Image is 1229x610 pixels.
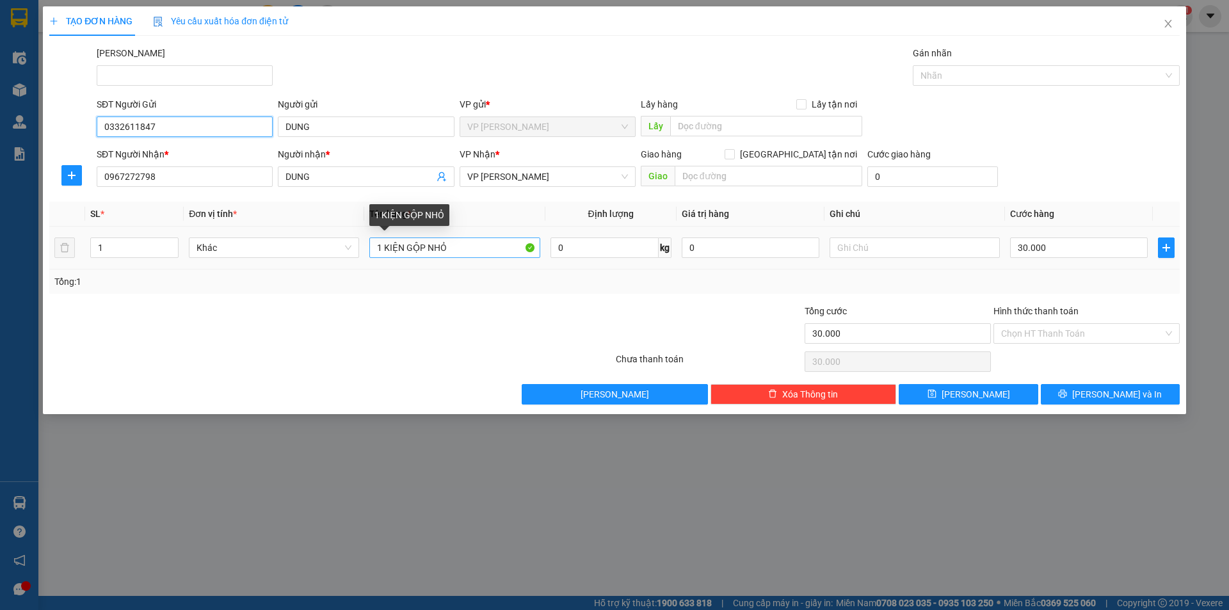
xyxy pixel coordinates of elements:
label: Mã ĐH [97,48,165,58]
span: [PERSON_NAME] và In [1072,387,1162,401]
button: printer[PERSON_NAME] và In [1041,384,1180,405]
input: Mã ĐH [97,65,273,86]
span: plus [1159,243,1174,253]
span: [PERSON_NAME] [942,387,1010,401]
span: TẠO ĐƠN HÀNG [49,16,133,26]
label: Hình thức thanh toán [993,306,1079,316]
div: Tổng: 1 [54,275,474,289]
button: [PERSON_NAME] [522,384,708,405]
div: ANH THƯƠNG [122,26,268,42]
button: Close [1150,6,1186,42]
th: Ghi chú [824,202,1005,227]
div: 0907349151 [122,42,268,60]
span: close [1163,19,1173,29]
span: Đơn vị tính [189,209,237,219]
span: user-add [437,172,447,182]
span: plus [62,170,81,181]
span: Giao hàng [641,149,682,159]
span: Lấy tận nơi [807,97,862,111]
button: plus [1158,237,1175,258]
span: printer [1058,389,1067,399]
button: delete [54,237,75,258]
span: Định lượng [588,209,634,219]
div: 1 KIỆN GỘP NHỎ [369,204,449,226]
span: [GEOGRAPHIC_DATA] tận nơi [735,147,862,161]
span: Tổng cước [805,306,847,316]
img: icon [153,17,163,27]
span: kg [659,237,671,258]
input: Cước giao hàng [867,166,998,187]
span: delete [768,389,777,399]
input: Dọc đường [675,166,862,186]
button: save[PERSON_NAME] [899,384,1038,405]
input: Dọc đường [670,116,862,136]
label: Cước giao hàng [867,149,931,159]
span: [PERSON_NAME] [581,387,649,401]
button: deleteXóa Thông tin [711,384,897,405]
input: 0 [682,237,819,258]
span: Yêu cầu xuất hóa đơn điện tử [153,16,288,26]
input: VD: Bàn, Ghế [369,237,540,258]
span: Khác [197,238,351,257]
button: plus [61,165,82,186]
div: [PERSON_NAME] [11,42,113,57]
div: VP Mũi Né [122,11,268,26]
div: VP [PERSON_NAME] [11,11,113,42]
span: Giá trị hàng [682,209,729,219]
span: Gửi: [11,12,31,26]
div: Người nhận [278,147,454,161]
span: VP Phan Thiết [467,167,628,186]
span: Giao [641,166,675,186]
span: Cước hàng [1010,209,1054,219]
span: Nhận: [122,12,153,26]
span: Lấy [641,116,670,136]
span: save [928,389,936,399]
div: VP gửi [460,97,636,111]
div: SĐT Người Gửi [97,97,273,111]
div: Chưa thanh toán [614,352,803,374]
span: Lấy hàng [641,99,678,109]
span: VP 93 [PERSON_NAME] [122,60,268,104]
span: VP Phạm Ngũ Lão [467,117,628,136]
div: SĐT Người Nhận [97,147,273,161]
label: Gán nhãn [913,48,952,58]
div: 0706698082 [11,57,113,75]
span: plus [49,17,58,26]
span: DĐ: [122,67,141,80]
span: Xóa Thông tin [782,387,838,401]
input: Ghi Chú [830,237,1000,258]
div: Người gửi [278,97,454,111]
span: SL [90,209,100,219]
span: VP Nhận [460,149,495,159]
